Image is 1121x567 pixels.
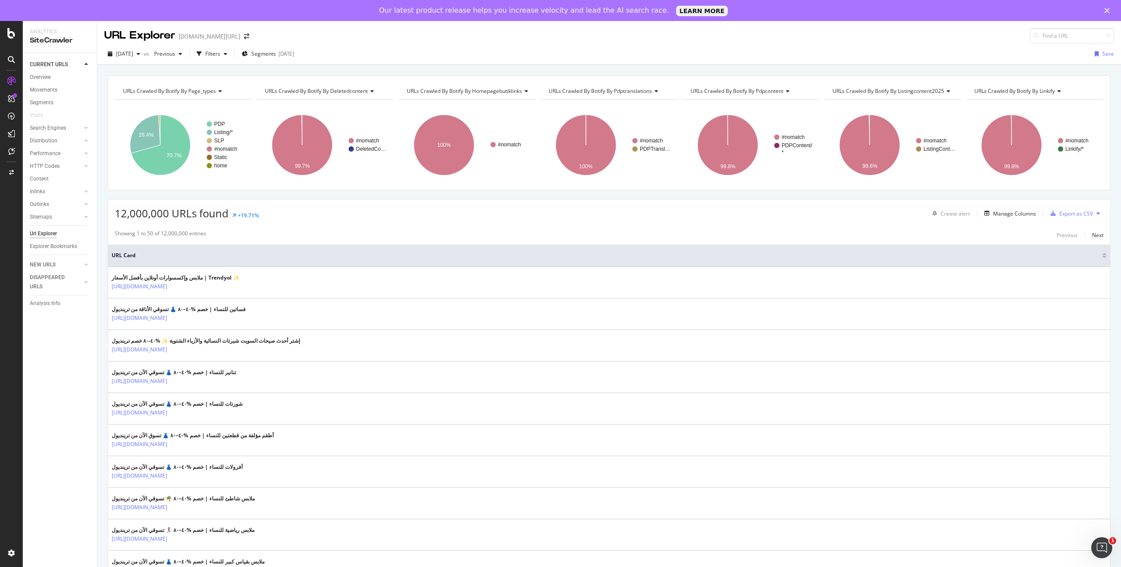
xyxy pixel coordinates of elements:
[30,136,82,145] a: Distribution
[30,73,51,82] div: Overview
[30,273,82,291] a: DISAPPEARED URLS
[30,273,74,291] div: DISAPPEARED URLS
[167,152,182,159] text: 70.7%
[115,230,206,240] div: Showing 1 to 50 of 12,000,000 entries
[1091,47,1114,61] button: Save
[265,87,368,95] span: URLs Crawled By Botify By deletedcontent
[1059,210,1093,217] div: Export as CSV
[30,85,91,95] a: Movements
[112,377,167,386] a: [URL][DOMAIN_NAME]
[214,154,227,160] text: Static
[640,146,670,152] text: PDPTransl…
[407,87,522,95] span: URLs Crawled By Botify By homepagebutiklinks
[782,142,813,149] text: PDPContent/
[214,146,237,152] text: #nomatch
[112,400,243,408] div: شورتات للنساء | خصم %٤٠–٨٠ 👗 تسوقي الآن من ترينديول
[30,187,82,196] a: Inlinks
[973,84,1096,98] h4: URLs Crawled By Botify By linkify
[993,210,1036,217] div: Manage Columns
[278,50,294,57] div: [DATE]
[251,50,276,57] span: Segments
[30,187,45,196] div: Inlinks
[116,50,133,57] span: 2025 Aug. 8th
[30,229,91,238] a: Url Explorer
[112,471,167,480] a: [URL][DOMAIN_NAME]
[862,163,877,169] text: 99.6%
[112,558,264,566] div: ملابس بقياس كبير للنساء | خصم %٤٠–٨٠ 👗 تسوقي الآن من ترينديول
[689,84,812,98] h4: URLs Crawled By Botify By pdpcontent
[30,213,82,222] a: Sitemaps
[398,107,536,183] svg: A chart.
[30,299,91,308] a: Analysis Info
[112,282,167,291] a: [URL][DOMAIN_NAME]
[547,84,670,98] h4: URLs Crawled By Botify By pdptranslations
[238,212,259,219] div: +19.71%
[115,206,229,220] span: 12,000,000 URLs found
[30,260,56,269] div: NEW URLS
[941,210,970,217] div: Create alert
[30,98,53,107] div: Segments
[498,142,521,148] text: #nomatch
[112,535,167,543] a: [URL][DOMAIN_NAME]
[104,28,175,43] div: URL Explorer
[30,213,52,222] div: Sitemaps
[104,47,144,61] button: [DATE]
[682,107,820,183] svg: A chart.
[540,107,678,183] svg: A chart.
[30,149,60,158] div: Performance
[30,229,57,238] div: Url Explorer
[244,33,249,39] div: arrow-right-arrow-left
[112,305,246,313] div: فساتين للنساء | خصم %٤٠–٨٠ 👗 تسوقي الأناقة من ترينديول
[1091,537,1112,558] iframe: Intercom live chat
[1109,537,1116,544] span: 1
[112,337,300,345] div: إشتر أحدث صيحات السويت شيرتات النسائية والأزياء الشتوية ✨ %٤٠-٨٠ خصم ترينديول
[30,111,43,120] div: Visits
[30,85,57,95] div: Movements
[966,107,1103,183] svg: A chart.
[121,84,244,98] h4: URLs Crawled By Botify By page_types
[30,174,91,184] a: Content
[30,98,91,107] a: Segments
[214,121,225,127] text: PDP
[30,162,82,171] a: HTTP Codes
[929,206,970,220] button: Create alert
[151,47,186,61] button: Previous
[30,35,90,46] div: SiteCrawler
[1104,8,1113,13] div: Close
[214,163,227,169] text: home
[1065,146,1084,152] text: Linkify/*
[112,432,274,439] div: أطقم مؤلفة من قطعتين للنساء | خصم %٤٠–٨٠ 👗 تسوق الآن من ترينديول
[112,495,255,503] div: ملابس شاطئ للنساء | خصم %٤٠–٨٠ 🌴 تسوقي الآن من ترينديول
[30,60,68,69] div: CURRENT URLS
[405,84,535,98] h4: URLs Crawled By Botify By homepagebutiklinks
[151,50,175,57] span: Previous
[30,136,57,145] div: Distribution
[257,107,394,183] svg: A chart.
[30,124,82,133] a: Search Engines
[112,345,167,354] a: [URL][DOMAIN_NAME]
[549,87,652,95] span: URLs Crawled By Botify By pdptranslations
[263,84,386,98] h4: URLs Crawled By Botify By deletedcontent
[1065,138,1089,144] text: #nomatch
[782,134,805,140] text: #nomatch
[115,107,252,183] svg: A chart.
[30,60,82,69] a: CURRENT URLS
[112,369,236,376] div: تنانير للنساء | خصم %٤٠–٨٠ 👗 تسوقي الآن من ترينديول
[356,138,379,144] text: #nomatch
[112,463,243,471] div: أفرولات للنساء | خصم %٤٠–٨٠ 👗 تسوقي الآن من ترينديول
[30,200,82,209] a: Outlinks
[1047,206,1093,220] button: Export as CSV
[139,132,154,138] text: 28.4%
[112,440,167,449] a: [URL][DOMAIN_NAME]
[579,163,592,170] text: 100%
[30,174,49,184] div: Content
[1092,230,1103,240] button: Next
[205,50,220,57] div: Filters
[824,107,962,183] svg: A chart.
[30,124,66,133] div: Search Engines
